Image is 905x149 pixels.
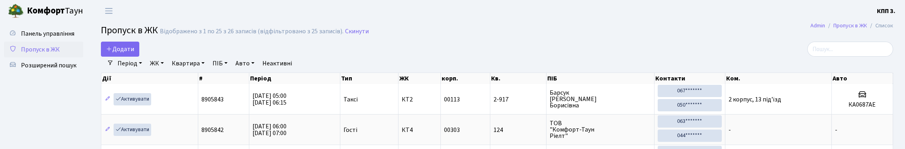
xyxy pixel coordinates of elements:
span: Пропуск в ЖК [101,23,158,37]
th: Авто [832,73,893,84]
div: Відображено з 1 по 25 з 26 записів (відфільтровано з 25 записів). [160,28,343,35]
a: Пропуск в ЖК [833,21,867,30]
b: Комфорт [27,4,65,17]
a: Активувати [114,93,151,105]
span: Гості [343,127,357,133]
span: Додати [106,45,134,53]
span: Барсук [PERSON_NAME] Борисівна [550,90,651,109]
a: Неактивні [259,57,295,70]
span: Пропуск в ЖК [21,45,60,54]
span: Таксі [343,96,358,103]
a: Авто [232,57,258,70]
input: Пошук... [807,42,893,57]
h5: КА0687АЕ [835,101,890,109]
span: 8905842 [201,126,224,134]
span: Таун [27,4,83,18]
a: Admin [810,21,825,30]
span: 124 [493,127,543,133]
span: Панель управління [21,29,74,38]
span: КТ2 [402,96,437,103]
th: Дії [101,73,198,84]
a: Панель управління [4,26,83,42]
span: 00303 [444,126,460,134]
a: Активувати [114,124,151,136]
a: Додати [101,42,139,57]
img: logo.png [8,3,24,19]
th: # [198,73,249,84]
th: Тип [340,73,398,84]
nav: breadcrumb [799,17,905,34]
span: 2-917 [493,96,543,103]
a: Скинути [345,28,369,35]
a: ЖК [147,57,167,70]
span: - [729,126,731,134]
span: Розширений пошук [21,61,76,70]
span: 2 корпус, 13 під'їзд [729,95,781,104]
a: Розширений пошук [4,57,83,73]
th: ПІБ [546,73,655,84]
span: [DATE] 06:00 [DATE] 07:00 [252,122,286,138]
span: [DATE] 05:00 [DATE] 06:15 [252,92,286,107]
a: КПП 3. [877,6,896,16]
li: Список [867,21,893,30]
button: Переключити навігацію [99,4,119,17]
th: ЖК [398,73,441,84]
a: Період [114,57,145,70]
a: Пропуск в ЖК [4,42,83,57]
span: 00113 [444,95,460,104]
span: 8905843 [201,95,224,104]
th: Ком. [725,73,832,84]
th: Контакти [655,73,725,84]
span: ТОВ "Комфорт-Таун Ріелт" [550,120,651,139]
th: Період [249,73,341,84]
th: корп. [441,73,490,84]
a: ПІБ [209,57,231,70]
b: КПП 3. [877,7,896,15]
span: - [835,126,837,134]
a: Квартира [169,57,208,70]
span: КТ4 [402,127,437,133]
th: Кв. [490,73,546,84]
